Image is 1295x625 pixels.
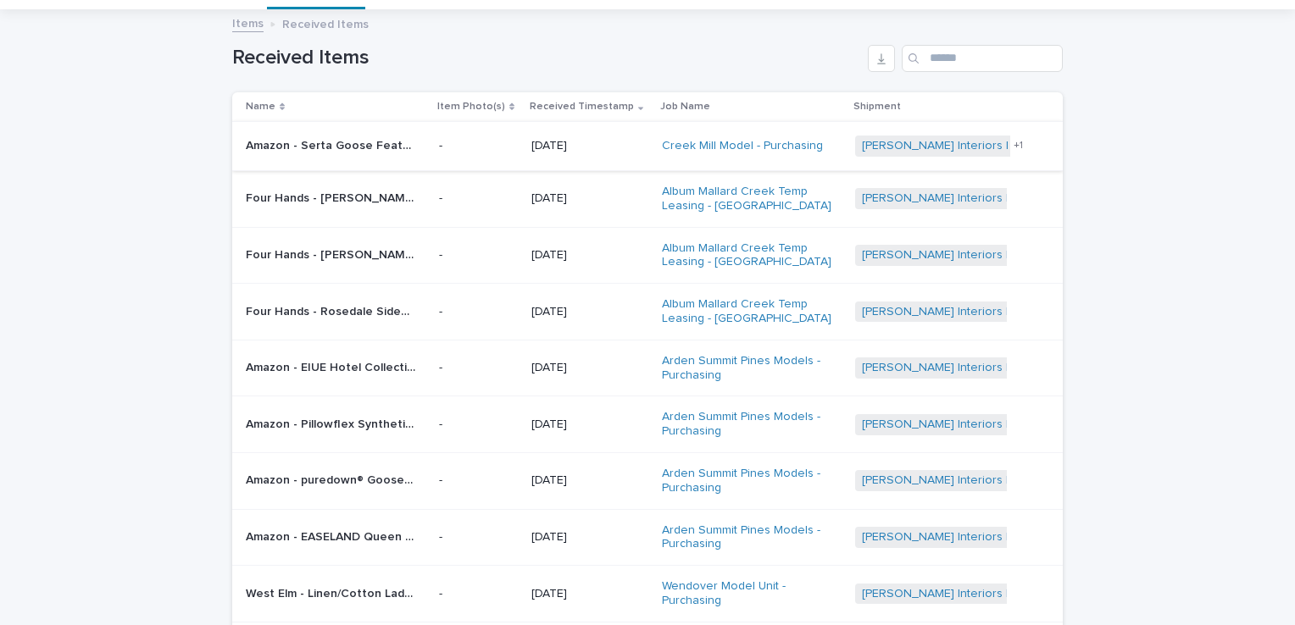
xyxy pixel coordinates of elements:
h1: Received Items [232,46,861,70]
p: - [439,361,518,375]
a: [PERSON_NAME] Interiors | Inbound Shipment | 24822 [862,418,1154,432]
p: Amazon - Serta Goose Feather Down Fiber Cotton Comforter Queen Size - 100% Cotton Duvet Insert - ... [246,136,419,153]
p: Job Name [660,97,710,116]
tr: Four Hands - Rosedale Sideboard Yucca Oak Veneer • 108998-002 | 75316Four Hands - Rosedale Sidebo... [232,284,1063,340]
p: Four Hands - Kempsey Chair Sutton Olive • 224574-001 | 75314 [246,188,419,206]
a: [PERSON_NAME] Interiors | Inbound Shipment | 24755 [862,587,1154,601]
p: - [439,248,518,263]
p: Four Hands - Kempsey Chair Sutton Olive • 224574-001 | 75315 [246,245,419,263]
tr: Four Hands - [PERSON_NAME] Chair [PERSON_NAME] • 224574-001 | 75314Four Hands - [PERSON_NAME] Cha... [232,170,1063,227]
p: - [439,473,518,488]
p: [DATE] [531,361,648,375]
p: - [439,191,518,206]
p: - [439,139,518,153]
tr: West Elm - Linen/Cotton Ladder Sheer Curtain- Natural- 48x96 #[US_EMPLOYER_IDENTIFICATION_NUMBER]... [232,566,1063,622]
p: West Elm - Linen/Cotton Ladder Sheer Curtain- Natural- 48x96 #71-3098891 | 75553 [246,584,419,601]
p: Received Items [282,14,369,32]
tr: Amazon - Serta Goose Feather Down Fiber Cotton Comforter Queen Size - 100% Cotton Duvet Insert - ... [232,122,1063,171]
a: Arden Summit Pines Models - Purchasing [662,410,831,439]
a: Wendover Model Unit - Purchasing [662,579,831,608]
p: - [439,305,518,319]
p: [DATE] [531,139,648,153]
tr: Amazon - EIUE Hotel Collection Bed Pillows for Sleeping 2 Pack Queen Size，Pillows for Side and Ba... [232,340,1063,396]
a: [PERSON_NAME] Interiors | Inbound Shipment | 24822 [862,530,1154,545]
tr: Amazon - Pillowflex Synthetic Down Pillow Insert - 14x20 Down Alternative Pillow- Ultra Soft- Sma... [232,396,1063,453]
p: Received Timestamp [530,97,634,116]
tr: Four Hands - [PERSON_NAME] Chair [PERSON_NAME] • 224574-001 | 75315Four Hands - [PERSON_NAME] Cha... [232,227,1063,284]
p: - [439,530,518,545]
a: [PERSON_NAME] Interiors | Inbound Shipment | 24705 [862,305,1155,319]
p: - [439,418,518,432]
a: [PERSON_NAME] Interiors | Inbound Shipment | 24822 [862,361,1154,375]
a: [PERSON_NAME] Interiors | Inbound Shipment | 24822 [862,473,1154,488]
a: Arden Summit Pines Models - Purchasing [662,467,831,495]
input: Search [902,45,1063,72]
p: [DATE] [531,248,648,263]
p: Four Hands - Rosedale Sideboard Yucca Oak Veneer • 108998-002 | 75316 [246,301,419,319]
p: Amazon - puredown® Goose Feathers and Down White Pillows with 100% Cotton Cover- Bed Sleeping Hot... [246,470,419,488]
a: Album Mallard Creek Temp Leasing - [GEOGRAPHIC_DATA] [662,185,831,213]
a: [PERSON_NAME] Interiors | Inbound Shipment | 24705 [862,191,1155,206]
p: [DATE] [531,191,648,206]
p: Shipment [853,97,901,116]
a: Album Mallard Creek Temp Leasing - [GEOGRAPHIC_DATA] [662,297,831,326]
p: Item Photo(s) [437,97,505,116]
p: Amazon - Pillowflex Synthetic Down Pillow Insert - 14x20 Down Alternative Pillow- Ultra Soft- Sma... [246,414,419,432]
a: [PERSON_NAME] Interiors | TDC Delivery | 24771 [862,139,1126,153]
p: [DATE] [531,587,648,601]
p: [DATE] [531,305,648,319]
p: Name [246,97,275,116]
p: - [439,587,518,601]
a: Items [232,13,264,32]
a: [PERSON_NAME] Interiors | Inbound Shipment | 24705 [862,248,1155,263]
p: [DATE] [531,473,648,488]
a: Creek Mill Model - Purchasing [662,139,823,153]
a: Arden Summit Pines Models - Purchasing [662,523,831,552]
p: Amazon - EIUE Hotel Collection Bed Pillows for Sleeping 2 Pack Queen Size，Pillows for Side and Ba... [246,357,419,375]
p: [DATE] [531,530,648,545]
a: Album Mallard Creek Temp Leasing - [GEOGRAPHIC_DATA] [662,241,831,270]
tr: Amazon - EASELAND Queen Size Down Alternative Comforter - Quilted Duvet Insert for All Seasons- S... [232,509,1063,566]
tr: Amazon - puredown® Goose Feathers and Down White Pillows with 100% Cotton Cover- Bed Sleeping Hot... [232,452,1063,509]
a: Arden Summit Pines Models - Purchasing [662,354,831,383]
p: [DATE] [531,418,648,432]
p: Amazon - EASELAND Queen Size Down Alternative Comforter - Quilted Duvet Insert for All Seasons- S... [246,527,419,545]
span: + 1 [1014,141,1023,151]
